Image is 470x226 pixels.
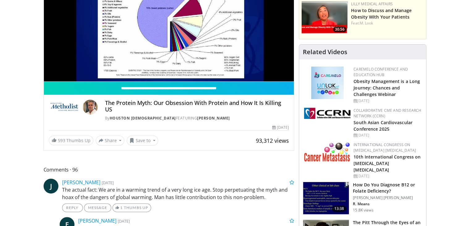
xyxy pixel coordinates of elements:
p: R. Means [353,202,422,206]
h4: Related Videos [303,48,347,56]
a: [PERSON_NAME] [197,115,230,121]
small: [DATE] [102,180,114,185]
span: 13:38 [332,206,347,212]
div: Feat. [351,20,424,26]
a: 30:56 [302,1,348,34]
a: J [44,179,58,193]
img: a04ee3ba-8487-4636-b0fb-5e8d268f3737.png.150x105_q85_autocrop_double_scale_upscale_version-0.2.png [304,108,350,119]
p: The actual fact: We are in a warming trend of a very long ice age. Stop perpetuating the myth and... [62,186,294,201]
a: [PERSON_NAME] [78,217,116,224]
p: 15.8K views [353,208,373,213]
span: 30:56 [333,27,346,32]
a: 1 Thumbs Up [112,203,151,212]
a: South Asian Cardiovascular Conference 2025 [354,120,413,132]
a: 593 Thumbs Up [49,136,93,145]
span: 1 [120,205,123,210]
span: Comments 96 [44,166,294,174]
a: International Congress on [MEDICAL_DATA] [MEDICAL_DATA] [354,142,416,153]
button: Save to [127,136,158,146]
div: [DATE] [354,133,421,138]
div: [DATE] [354,98,421,104]
a: Houston [DEMOGRAPHIC_DATA] [110,115,176,121]
a: How to Discuss and Manage Obesity With Your Patients [351,7,412,20]
a: Message [84,203,111,212]
small: [DATE] [118,218,130,224]
span: 593 [58,137,65,143]
a: CaReMeLO Conference and Education Hub [354,67,408,77]
img: 6ff8bc22-9509-4454-a4f8-ac79dd3b8976.png.150x105_q85_autocrop_double_scale_upscale_version-0.2.png [304,142,350,162]
img: Avatar [83,100,98,115]
a: [PERSON_NAME] [62,179,100,186]
span: 93,312 views [256,137,289,144]
a: Obesity Management is a Long Journey: Chances and Challenges Webinar [354,78,420,97]
button: Share [96,136,125,146]
div: [DATE] [272,125,289,130]
a: Collaborative CME and Research Network (CCRN) [354,108,421,119]
h4: The Protein Myth: Our Obsession With Protein and How It Is Killing US [105,100,289,113]
p: [PERSON_NAME] [PERSON_NAME] [353,195,422,200]
a: M. Look [360,20,373,26]
a: Lilly Medical Affairs [351,1,393,7]
div: By FEATURING [105,115,289,121]
a: 13:38 How Do You Diagnose B12 or Folate Deficiency? [PERSON_NAME] [PERSON_NAME] R. Means 15.8K views [303,182,422,215]
img: 45df64a9-a6de-482c-8a90-ada250f7980c.png.150x105_q85_autocrop_double_scale_upscale_version-0.2.jpg [311,67,344,99]
img: Houston Methodist [49,100,80,115]
img: 172d2151-0bab-4046-8dbc-7c25e5ef1d9f.150x105_q85_crop-smart_upscale.jpg [303,182,349,214]
h3: How Do You Diagnose B12 or Folate Deficiency? [353,182,422,194]
div: [DATE] [354,173,421,179]
a: 10th International Congress on [MEDICAL_DATA] [MEDICAL_DATA] [354,154,421,173]
a: Reply [62,203,83,212]
img: c98a6a29-1ea0-4bd5-8cf5-4d1e188984a7.png.150x105_q85_crop-smart_upscale.png [302,1,348,34]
